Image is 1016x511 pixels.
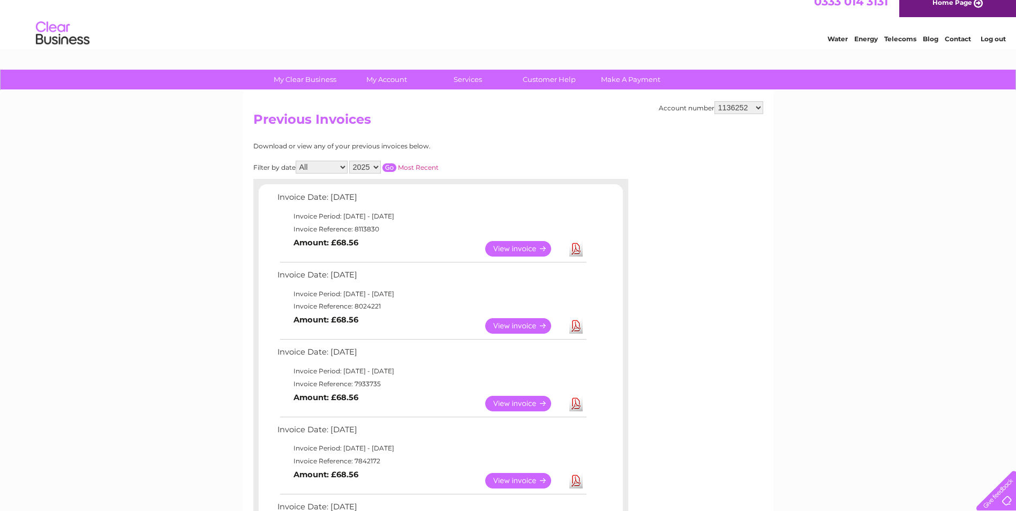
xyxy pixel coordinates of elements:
a: My Account [342,70,431,89]
td: Invoice Reference: 7933735 [275,378,588,390]
a: Water [827,46,848,54]
a: My Clear Business [261,70,349,89]
td: Invoice Period: [DATE] - [DATE] [275,288,588,300]
td: Invoice Reference: 7842172 [275,455,588,468]
td: Invoice Reference: 8024221 [275,300,588,313]
h2: Previous Invoices [253,112,763,132]
b: Amount: £68.56 [293,393,358,402]
div: Account number [659,101,763,114]
a: View [485,318,564,334]
a: Log out [981,46,1006,54]
td: Invoice Date: [DATE] [275,190,588,210]
td: Invoice Date: [DATE] [275,268,588,288]
a: Services [424,70,512,89]
a: View [485,241,564,257]
a: Make A Payment [586,70,675,89]
td: Invoice Period: [DATE] - [DATE] [275,365,588,378]
a: Energy [854,46,878,54]
div: Clear Business is a trading name of Verastar Limited (registered in [GEOGRAPHIC_DATA] No. 3667643... [255,6,762,52]
a: View [485,473,564,489]
a: Download [569,318,583,334]
a: Telecoms [884,46,916,54]
a: View [485,396,564,411]
a: Contact [945,46,971,54]
a: Blog [923,46,938,54]
a: Most Recent [398,163,439,171]
td: Invoice Date: [DATE] [275,423,588,442]
b: Amount: £68.56 [293,238,358,247]
div: Filter by date [253,161,535,174]
a: Download [569,473,583,489]
a: Download [569,241,583,257]
b: Amount: £68.56 [293,470,358,479]
td: Invoice Period: [DATE] - [DATE] [275,442,588,455]
b: Amount: £68.56 [293,315,358,325]
div: Download or view any of your previous invoices below. [253,142,535,150]
td: Invoice Date: [DATE] [275,345,588,365]
a: 0333 014 3131 [814,5,888,19]
img: logo.png [35,28,90,61]
a: Customer Help [505,70,593,89]
td: Invoice Reference: 8113830 [275,223,588,236]
a: Download [569,396,583,411]
td: Invoice Period: [DATE] - [DATE] [275,210,588,223]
